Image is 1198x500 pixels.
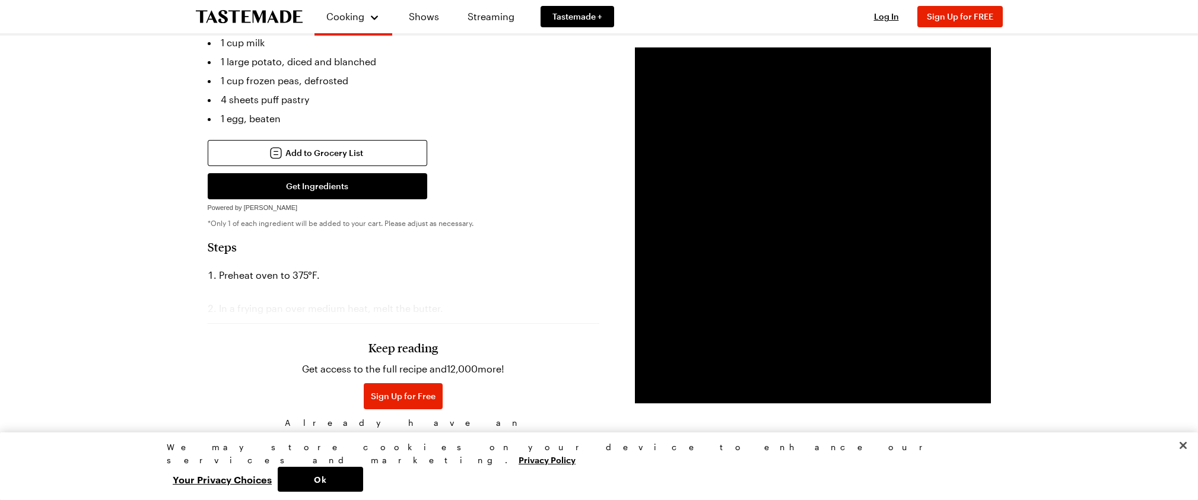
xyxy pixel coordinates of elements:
[208,33,599,52] li: 1 cup milk
[285,147,363,159] span: Add to Grocery List
[519,454,576,465] a: More information about your privacy, opens in a new tab
[285,416,522,442] span: Already have an account?
[874,11,899,21] span: Log In
[302,362,504,376] p: Get access to the full recipe and 12,000 more!
[863,11,910,23] button: Log In
[208,240,599,254] h2: Steps
[917,6,1003,27] button: Sign Up for FREE
[326,5,380,28] button: Cooking
[167,441,1021,467] div: We may store cookies on your device to enhance our services and marketing.
[208,140,427,166] button: Add to Grocery List
[167,467,278,492] button: Your Privacy Choices
[552,11,602,23] span: Tastemade +
[208,218,599,228] p: *Only 1 of each ingredient will be added to your cart. Please adjust as necessary.
[1170,432,1196,458] button: Close
[208,266,599,285] li: Preheat oven to 375°F.
[927,11,993,21] span: Sign Up for FREE
[208,71,599,90] li: 1 cup frozen peas, defrosted
[196,10,303,24] a: To Tastemade Home Page
[208,109,599,128] li: 1 egg, beaten
[364,383,443,409] button: Sign Up for Free
[208,204,298,211] span: Powered by [PERSON_NAME]
[399,430,424,442] button: Log In
[208,200,298,212] a: Powered by [PERSON_NAME]
[208,90,599,109] li: 4 sheets puff pastry
[208,52,599,71] li: 1 large potato, diced and blanched
[368,340,438,355] h3: Keep reading
[167,441,1021,492] div: Privacy
[326,11,364,22] span: Cooking
[541,6,614,27] a: Tastemade +
[278,467,363,492] button: Ok
[371,390,436,402] span: Sign Up for Free
[635,47,991,403] video-js: Video Player
[208,173,427,199] button: Get Ingredients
